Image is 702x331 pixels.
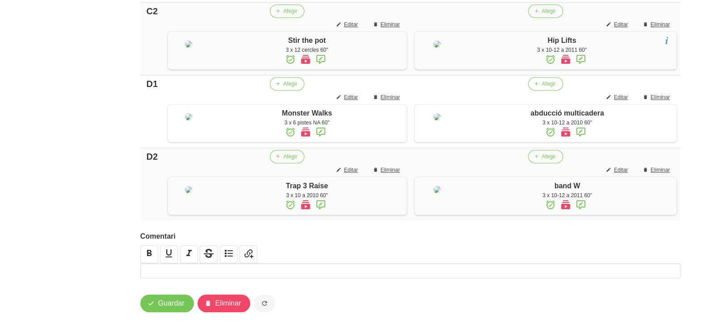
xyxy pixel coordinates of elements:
[286,182,328,190] span: Trap 3 Raise
[212,191,402,199] div: 3 x 10 a 2010 60"
[140,294,194,312] button: Guardar
[462,46,672,54] div: 3 x 10-12 a 2011 60"
[637,91,677,104] button: Eliminar
[614,166,628,174] span: Editar
[367,163,407,177] button: Eliminar
[270,77,304,91] button: Afegir
[380,21,399,29] span: Eliminar
[367,91,407,104] button: Eliminar
[140,231,681,242] label: Comentari
[542,153,555,161] span: Afegir
[270,150,304,163] button: Afegir
[651,166,670,174] span: Eliminar
[185,186,192,193] img: 8ea60705-12ae-42e8-83e1-4ba62b1261d5%2Factivities%2F59628-trap-3-raise-jpg.jpg
[651,21,670,29] span: Eliminar
[212,46,402,54] div: 3 x 12 cercles 60"
[215,298,241,309] span: Eliminar
[547,37,576,44] span: Hip Lifts
[344,93,358,101] span: Editar
[433,41,441,48] img: 8ea60705-12ae-42e8-83e1-4ba62b1261d5%2Factivities%2F81822-hip-lifts-jpg.jpg
[555,182,580,190] span: band W
[283,153,297,161] span: Afegir
[462,119,672,127] div: 3 x 10-12 a 2010 60"
[528,150,563,163] button: Afegir
[614,21,628,29] span: Editar
[158,298,185,309] span: Guardar
[283,7,297,15] span: Afegir
[601,18,635,31] button: Editar
[542,7,555,15] span: Afegir
[380,93,399,101] span: Eliminar
[331,91,365,104] button: Editar
[331,18,365,31] button: Editar
[367,18,407,31] button: Eliminar
[614,93,628,101] span: Editar
[601,163,635,177] button: Editar
[144,150,160,163] div: D2
[270,4,304,18] button: Afegir
[637,18,677,31] button: Eliminar
[144,4,160,18] div: C2
[542,80,555,88] span: Afegir
[282,109,332,117] span: Monster Walks
[433,113,441,120] img: 8ea60705-12ae-42e8-83e1-4ba62b1261d5%2Factivities%2Fabduccio%20hip.jpg
[331,163,365,177] button: Editar
[185,113,192,120] img: 8ea60705-12ae-42e8-83e1-4ba62b1261d5%2Factivities%2Fmonster%20walk.jpg
[433,186,441,193] img: 8ea60705-12ae-42e8-83e1-4ba62b1261d5%2Factivities%2Fband%20w.jpg
[198,294,251,312] button: Eliminar
[380,166,399,174] span: Eliminar
[144,77,160,91] div: D1
[528,4,563,18] button: Afegir
[212,119,402,127] div: 3 x 6 pistes NA 60"
[601,91,635,104] button: Editar
[530,109,604,117] span: abducció multicadera
[462,191,672,199] div: 3 x 10-12 a 2011 60"
[344,21,358,29] span: Editar
[528,77,563,91] button: Afegir
[344,166,358,174] span: Editar
[185,41,192,48] img: 8ea60705-12ae-42e8-83e1-4ba62b1261d5%2Factivities%2F7692-stir-the-pot-jpg.jpg
[637,163,677,177] button: Eliminar
[651,93,670,101] span: Eliminar
[288,37,326,44] span: Stir the pot
[283,80,297,88] span: Afegir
